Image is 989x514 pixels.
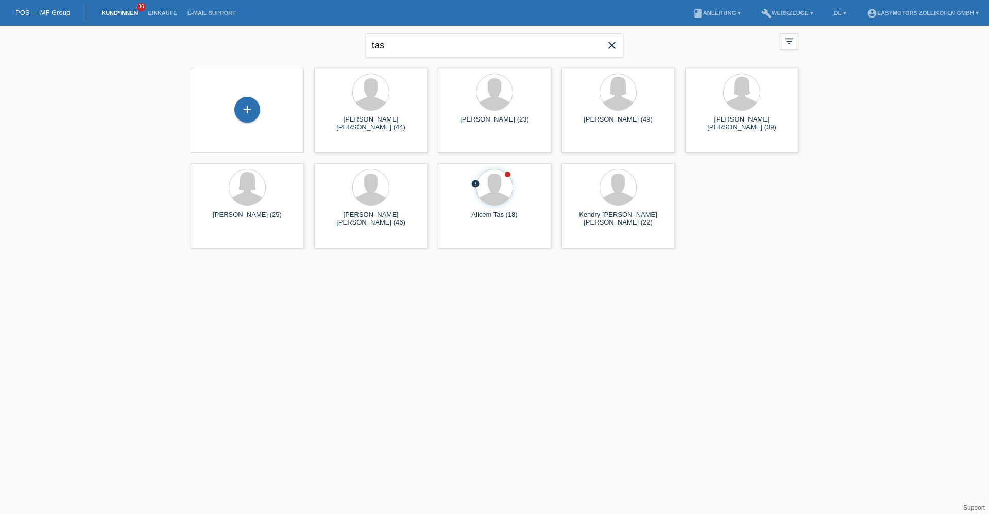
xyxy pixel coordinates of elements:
a: E-Mail Support [182,10,241,16]
a: account_circleEasymotors Zollikofen GmbH ▾ [862,10,984,16]
i: close [606,39,618,52]
i: build [761,8,772,19]
a: Support [963,504,985,511]
div: [PERSON_NAME] [PERSON_NAME] (46) [322,211,419,227]
div: Alicem Tas (18) [446,211,543,227]
div: [PERSON_NAME] [PERSON_NAME] (39) [693,115,790,132]
i: book [693,8,703,19]
span: 36 [137,3,146,11]
div: [PERSON_NAME] (25) [199,211,296,227]
div: Kendry [PERSON_NAME] [PERSON_NAME] (22) [570,211,667,227]
a: bookAnleitung ▾ [688,10,746,16]
a: POS — MF Group [15,9,70,16]
a: DE ▾ [829,10,851,16]
div: Unbestätigt, in Bearbeitung [471,179,480,190]
div: [PERSON_NAME] (49) [570,115,667,132]
div: [PERSON_NAME] (23) [446,115,543,132]
a: buildWerkzeuge ▾ [756,10,819,16]
div: [PERSON_NAME] [PERSON_NAME] (44) [322,115,419,132]
input: Suche... [366,33,623,58]
i: account_circle [867,8,877,19]
a: Kund*innen [96,10,143,16]
i: error [471,179,480,189]
i: filter_list [783,36,795,47]
div: Kund*in hinzufügen [235,101,260,118]
a: Einkäufe [143,10,182,16]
